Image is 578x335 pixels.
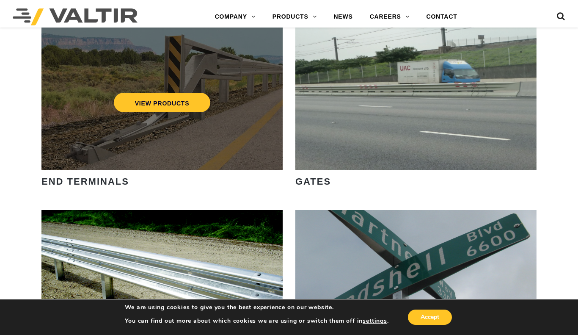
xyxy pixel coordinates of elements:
[125,317,389,325] p: You can find out more about which cookies we are using or switch them off in .
[295,176,331,187] strong: GATES
[361,8,418,25] a: CAREERS
[206,8,264,25] a: COMPANY
[41,176,129,187] strong: END TERMINALS
[125,304,389,311] p: We are using cookies to give you the best experience on our website.
[408,310,452,325] button: Accept
[325,8,361,25] a: NEWS
[264,8,325,25] a: PRODUCTS
[13,8,138,25] img: Valtir
[363,317,387,325] button: settings
[418,8,466,25] a: CONTACT
[114,93,211,112] a: VIEW PRODUCTS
